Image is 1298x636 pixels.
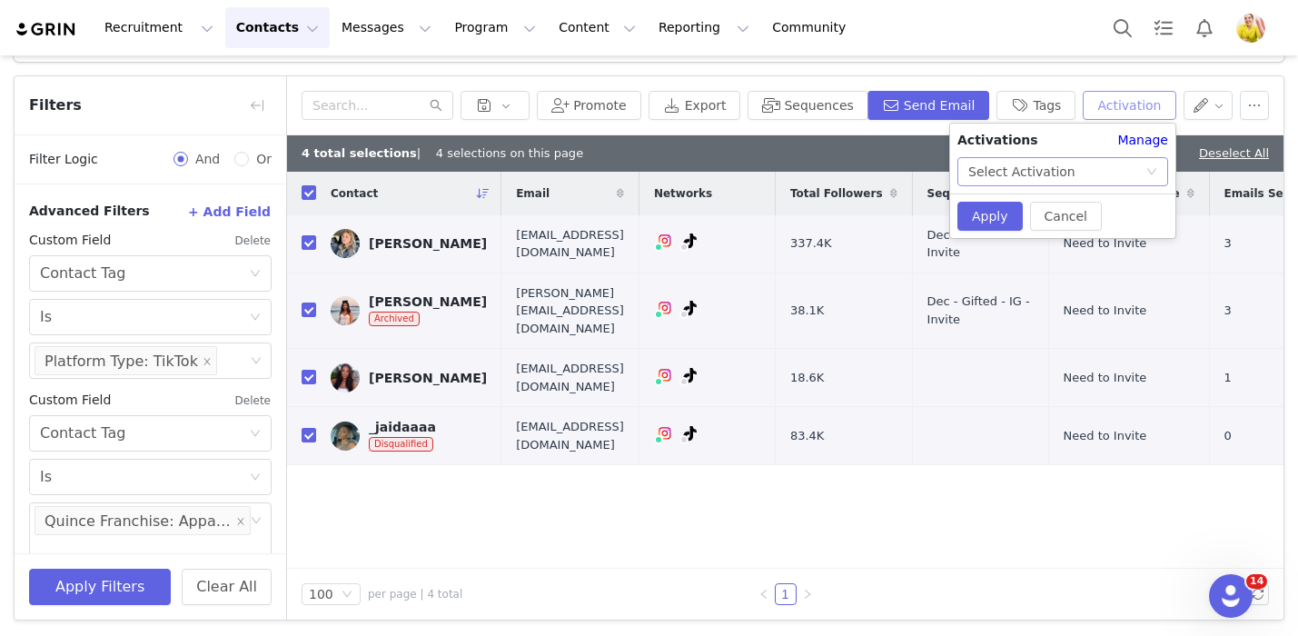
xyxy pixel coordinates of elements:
button: Content [548,7,647,48]
i: icon: right [802,589,813,600]
a: [PERSON_NAME] [331,363,487,393]
a: Manage [1117,131,1168,150]
span: [EMAIL_ADDRESS][DOMAIN_NAME] [516,418,624,453]
span: Dec - Gifted - IG - Invite [927,226,1034,262]
i: icon: down [342,589,352,601]
div: Platform Type: TikTok [45,347,198,376]
div: _jaidaaaa [369,420,441,434]
button: Messages [331,7,442,48]
div: Contact Tag [40,416,125,451]
i: icon: close [236,516,245,527]
i: icon: down [250,268,261,281]
li: Platform Type: TikTok [35,346,217,375]
button: Tags [996,91,1075,120]
img: a9071dd0-0dcd-4d4a-86fd-289a9ad68a3b.jpg [1236,14,1265,43]
img: grin logo [15,21,78,38]
i: icon: down [250,312,261,324]
span: Contact [331,185,378,202]
div: Select Activation [968,158,1075,185]
div: [PERSON_NAME] [369,294,487,309]
button: Program [443,7,547,48]
button: Delete [234,226,272,255]
div: | 4 selections on this page [302,144,583,163]
button: Export [649,91,741,120]
button: Recruitment [94,7,224,48]
div: Is [40,460,52,494]
button: Search [1103,7,1143,48]
i: icon: left [758,589,769,600]
i: icon: down [250,472,261,484]
img: 747bc8b2-e262-4b17-a75e-b24c5bdcd870.jpg [331,363,360,393]
span: Emails Sent [1224,185,1296,202]
span: Custom Field [29,231,111,250]
a: Community [761,7,865,48]
button: Notifications [1184,7,1224,48]
i: icon: search [430,99,442,112]
input: Search... [302,91,453,120]
span: 18.6K [790,369,824,387]
button: Activation [1083,91,1175,120]
a: Tasks [1144,7,1184,48]
img: 20b0ce69-2182-420e-a533-06d0abf0af85.jpg [331,296,360,325]
div: [PERSON_NAME] [369,371,487,385]
span: [PERSON_NAME][EMAIL_ADDRESS][DOMAIN_NAME] [516,284,624,338]
i: icon: down [250,428,261,441]
span: 337.4K [790,234,832,253]
button: Sequences [748,91,867,120]
a: [PERSON_NAME] [331,229,487,258]
b: 4 total selections [302,146,417,160]
span: Need to Invite [1064,302,1147,320]
span: per page | 4 total [368,586,462,602]
button: Clear All [182,569,272,605]
span: Total Followers [790,185,883,202]
li: 1 [775,583,797,605]
div: 100 [309,584,333,604]
a: 1 [776,584,796,604]
span: Networks [654,185,712,202]
span: 83.4K [790,427,824,445]
span: Or [249,150,272,169]
i: icon: down [1146,166,1157,179]
button: Send Email [867,91,990,120]
span: [EMAIL_ADDRESS][DOMAIN_NAME] [516,360,624,395]
span: Need to Invite [1064,234,1147,253]
span: Custom Field [29,391,111,410]
img: eb8987fc-3096-4414-8614-e73fee6270b5.jpg [331,422,360,451]
div: Contact Tag [40,256,125,291]
span: Sequences [927,185,994,202]
span: Activations [957,131,1038,150]
button: Contacts [225,7,330,48]
span: Filters [29,94,82,116]
span: 14 [1246,574,1267,589]
a: [PERSON_NAME]Archived [331,294,487,327]
span: [EMAIL_ADDRESS][DOMAIN_NAME] [516,226,624,262]
button: + Add Field [187,197,272,226]
img: instagram.svg [658,368,672,383]
button: Apply [957,202,1023,231]
span: Dec - Gifted - IG - Invite [927,293,1034,328]
span: 38.1K [790,302,824,320]
img: instagram.svg [658,426,672,441]
li: Quince Franchise: Apparel [35,506,251,535]
span: Archived [369,312,420,326]
span: And [188,150,227,169]
a: _jaidaaaaDisqualified [331,420,487,452]
span: Disqualified [369,437,433,452]
li: Previous Page [753,583,775,605]
span: Email [516,185,550,202]
img: instagram.svg [658,234,672,248]
div: [PERSON_NAME] [369,236,487,251]
i: icon: close [203,356,212,367]
img: instagram.svg [658,301,672,315]
button: Reporting [648,7,760,48]
span: Need to Invite [1064,427,1147,445]
li: Next Page [797,583,818,605]
button: Delete [234,386,272,415]
a: Deselect All [1199,146,1269,160]
span: Need to Invite [1064,369,1147,387]
span: Filter Logic [29,150,98,169]
button: Apply Filters [29,569,171,605]
button: Cancel [1030,202,1102,231]
div: Quince Franchise: Apparel [45,507,232,536]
